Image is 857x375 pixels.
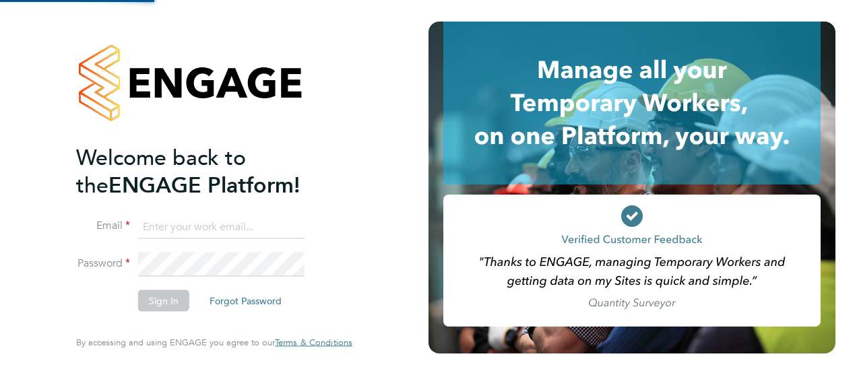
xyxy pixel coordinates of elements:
[275,337,352,348] a: Terms & Conditions
[76,143,339,199] h2: ENGAGE Platform!
[138,215,305,239] input: Enter your work email...
[76,337,352,348] span: By accessing and using ENGAGE you agree to our
[76,144,246,198] span: Welcome back to the
[76,219,130,233] label: Email
[199,290,292,312] button: Forgot Password
[76,257,130,271] label: Password
[138,290,189,312] button: Sign In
